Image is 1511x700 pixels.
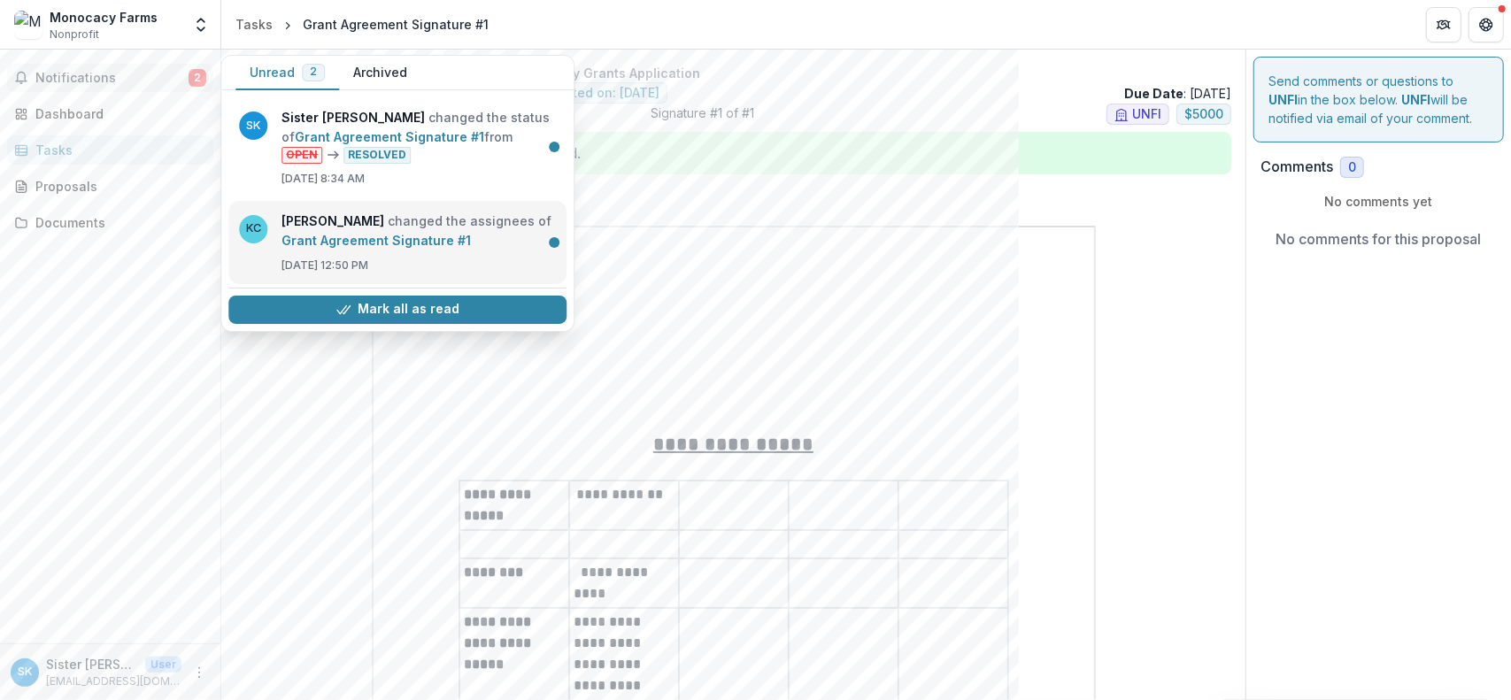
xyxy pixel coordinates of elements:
strong: Due Date [1124,86,1183,101]
a: Grant Agreement Signature #1 [295,129,484,144]
p: Monocacy Farms - 2025 - UNFI Foundation Community Grants Application [235,64,1231,82]
button: Get Help [1469,7,1504,42]
span: Submitted on: [DATE] [530,86,659,101]
p: User [145,657,181,673]
a: Grant Agreement Signature #1 [281,233,471,248]
span: Notifications [35,71,189,86]
p: : [PERSON_NAME] from UNFI [250,181,1217,200]
div: Sister Bonnie Kleinschuster [18,666,32,678]
a: Tasks [7,135,213,165]
span: 0 [1348,160,1356,175]
div: Dashboard [35,104,199,123]
button: Unread [235,56,339,90]
span: Signature #1 of #1 [651,104,755,132]
p: changed the status of from [281,108,556,164]
p: No comments for this proposal [1276,228,1482,250]
div: Task is completed! No further action needed. [235,132,1231,174]
a: Dashboard [7,99,213,128]
p: : [DATE] [1124,84,1231,103]
a: Documents [7,208,213,237]
p: Sister [PERSON_NAME] [46,655,138,673]
a: Tasks [228,12,280,37]
div: Send comments or questions to in the box below. will be notified via email of your comment. [1253,57,1504,142]
div: Proposals [35,177,199,196]
span: $ 5000 [1184,107,1223,122]
p: [EMAIL_ADDRESS][DOMAIN_NAME] [46,673,181,689]
img: Monocacy Farms [14,11,42,39]
strong: UNFI [1268,92,1298,107]
button: Mark all as read [228,296,567,324]
div: Tasks [235,15,273,34]
div: Monocacy Farms [50,8,158,27]
span: 2 [189,69,206,87]
button: Archived [339,56,421,90]
div: Tasks [35,141,199,159]
button: More [189,662,210,683]
button: Open entity switcher [189,7,213,42]
p: No comments yet [1260,192,1497,211]
span: UNFI [1132,107,1161,122]
button: Partners [1426,7,1461,42]
span: Nonprofit [50,27,99,42]
nav: breadcrumb [228,12,496,37]
div: Grant Agreement Signature #1 [303,15,489,34]
span: 2 [310,65,317,78]
button: Notifications2 [7,64,213,92]
strong: UNFI [1401,92,1430,107]
p: changed the assignees of [281,212,556,250]
div: Documents [35,213,199,232]
a: Proposals [7,172,213,201]
h2: Comments [1260,158,1333,175]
